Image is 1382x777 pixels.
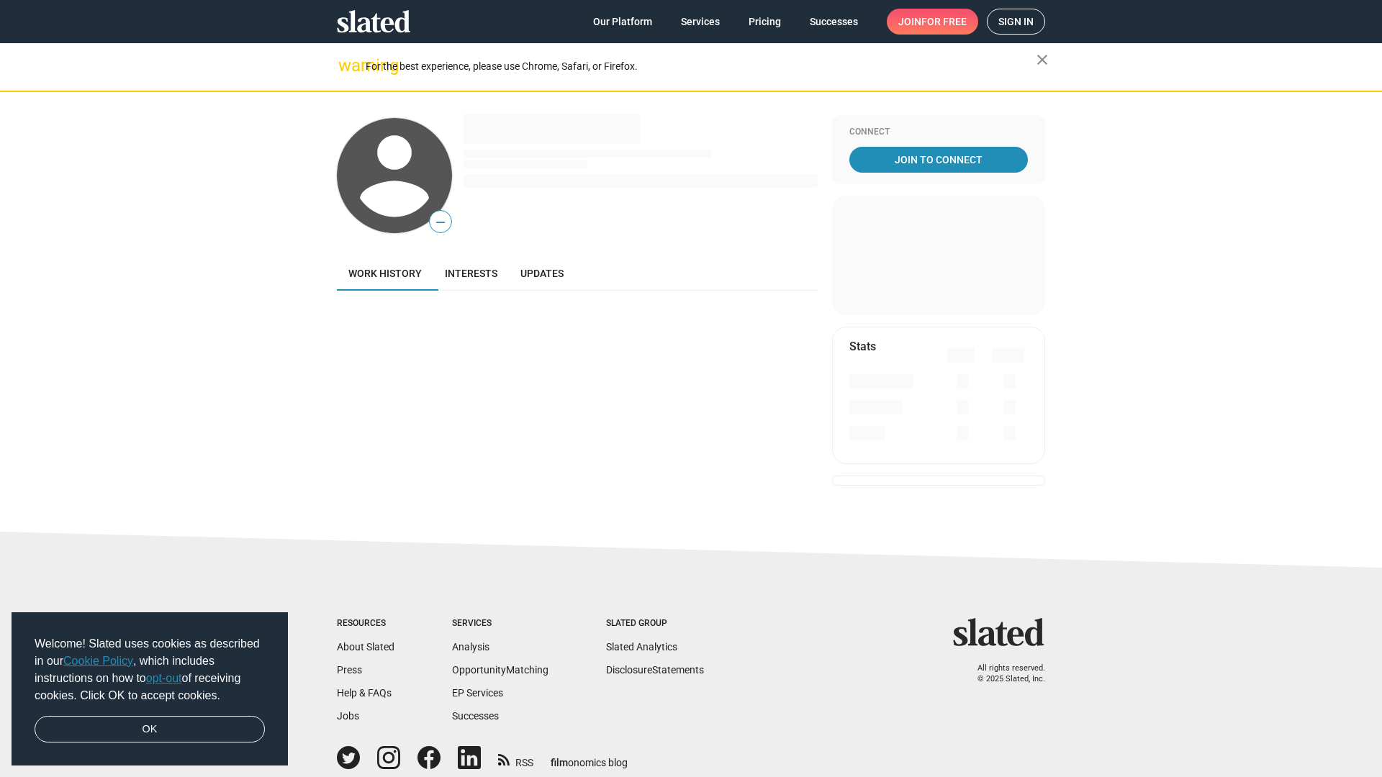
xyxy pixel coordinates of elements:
[810,9,858,35] span: Successes
[337,256,433,291] a: Work history
[898,9,967,35] span: Join
[430,213,451,232] span: —
[669,9,731,35] a: Services
[582,9,664,35] a: Our Platform
[593,9,652,35] span: Our Platform
[146,672,182,684] a: opt-out
[551,757,568,768] span: film
[35,635,265,704] span: Welcome! Slated uses cookies as described in our , which includes instructions on how to of recei...
[445,268,497,279] span: Interests
[998,9,1034,34] span: Sign in
[433,256,509,291] a: Interests
[749,9,781,35] span: Pricing
[338,57,356,74] mat-icon: warning
[452,664,548,676] a: OpportunityMatching
[798,9,870,35] a: Successes
[606,641,677,653] a: Slated Analytics
[852,147,1025,173] span: Join To Connect
[452,618,548,630] div: Services
[452,687,503,699] a: EP Services
[337,641,394,653] a: About Slated
[962,663,1045,684] p: All rights reserved. © 2025 Slated, Inc.
[987,9,1045,35] a: Sign in
[887,9,978,35] a: Joinfor free
[849,339,876,354] mat-card-title: Stats
[737,9,792,35] a: Pricing
[366,57,1036,76] div: For the best experience, please use Chrome, Safari, or Firefox.
[1034,51,1051,68] mat-icon: close
[12,612,288,766] div: cookieconsent
[509,256,575,291] a: Updates
[606,664,704,676] a: DisclosureStatements
[606,618,704,630] div: Slated Group
[921,9,967,35] span: for free
[849,127,1028,138] div: Connect
[348,268,422,279] span: Work history
[452,710,499,722] a: Successes
[452,641,489,653] a: Analysis
[520,268,564,279] span: Updates
[551,745,628,770] a: filmonomics blog
[63,655,133,667] a: Cookie Policy
[337,618,394,630] div: Resources
[337,687,392,699] a: Help & FAQs
[681,9,720,35] span: Services
[337,664,362,676] a: Press
[337,710,359,722] a: Jobs
[498,748,533,770] a: RSS
[849,147,1028,173] a: Join To Connect
[35,716,265,743] a: dismiss cookie message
